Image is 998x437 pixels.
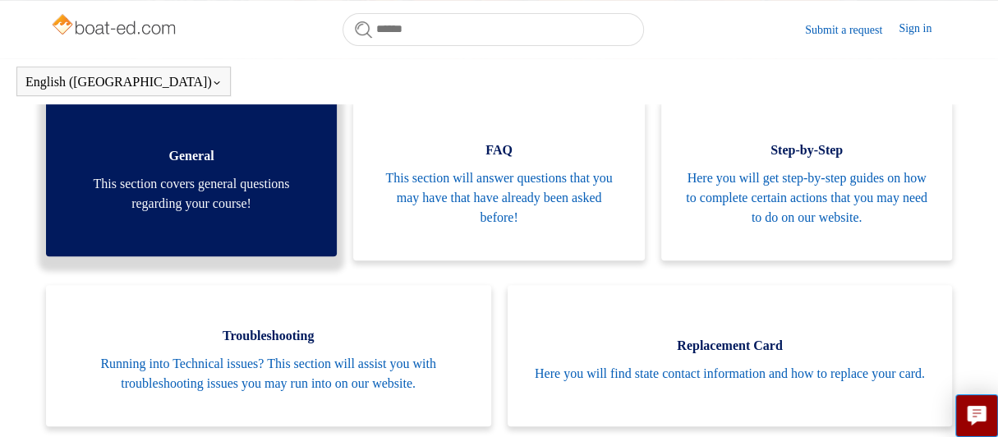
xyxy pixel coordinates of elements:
[378,140,620,160] span: FAQ
[686,168,928,228] span: Here you will get step-by-step guides on how to complete certain actions that you may need to do ...
[378,168,620,228] span: This section will answer questions that you may have that have already been asked before!
[661,99,953,260] a: Step-by-Step Here you will get step-by-step guides on how to complete certain actions that you ma...
[71,326,467,346] span: Troubleshooting
[532,336,928,356] span: Replacement Card
[508,285,953,426] a: Replacement Card Here you will find state contact information and how to replace your card.
[532,364,928,384] span: Here you will find state contact information and how to replace your card.
[955,394,998,437] button: Live chat
[353,99,645,260] a: FAQ This section will answer questions that you may have that have already been asked before!
[343,13,644,46] input: Search
[46,285,491,426] a: Troubleshooting Running into Technical issues? This section will assist you with troubleshooting ...
[71,174,313,214] span: This section covers general questions regarding your course!
[25,75,222,90] button: English ([GEOGRAPHIC_DATA])
[50,10,181,43] img: Boat-Ed Help Center home page
[686,140,928,160] span: Step-by-Step
[899,20,948,39] a: Sign in
[805,21,899,39] a: Submit a request
[71,146,313,166] span: General
[46,95,338,256] a: General This section covers general questions regarding your course!
[71,354,467,393] span: Running into Technical issues? This section will assist you with troubleshooting issues you may r...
